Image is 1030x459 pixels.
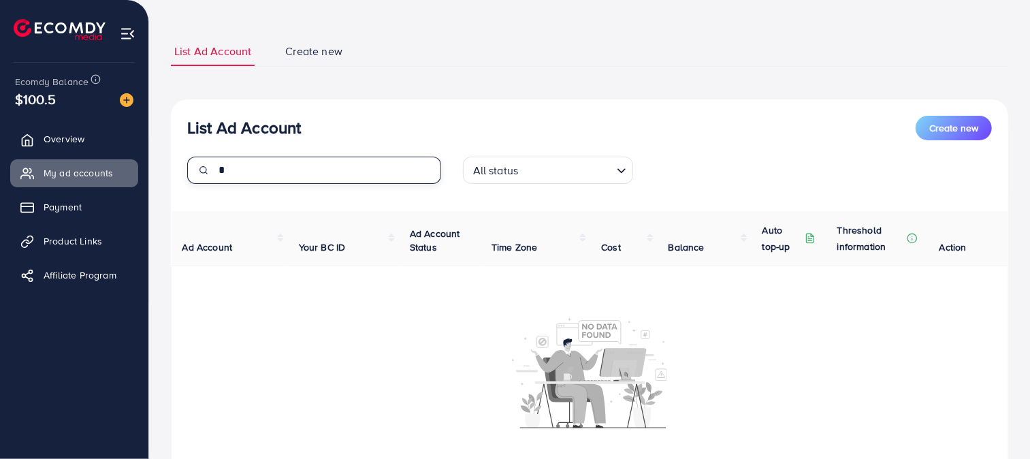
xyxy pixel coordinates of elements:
img: logo [14,19,106,40]
span: Cost [601,240,621,254]
a: Overview [10,125,138,153]
span: List Ad Account [174,44,251,59]
span: Action [939,240,967,254]
span: Ad Account Status [410,227,460,254]
a: My ad accounts [10,159,138,187]
span: Payment [44,200,82,214]
span: All status [470,161,521,180]
h3: List Ad Account [187,118,301,138]
span: Product Links [44,234,102,248]
a: Product Links [10,227,138,255]
button: Create new [916,116,992,140]
span: Time Zone [492,240,537,254]
span: Ecomdy Balance [15,75,88,89]
img: image [120,93,133,107]
span: Balance [669,240,705,254]
span: Overview [44,132,84,146]
span: $100.5 [15,89,56,109]
img: No account [512,317,667,428]
input: Search for option [522,158,611,180]
iframe: Chat [972,398,1020,449]
span: Affiliate Program [44,268,116,282]
img: menu [120,26,135,42]
a: Payment [10,193,138,221]
div: Search for option [463,157,633,184]
a: Affiliate Program [10,262,138,289]
span: Ad Account [182,240,233,254]
p: Threshold information [837,222,904,255]
span: Create new [285,44,342,59]
span: My ad accounts [44,166,113,180]
span: Your BC ID [299,240,346,254]
p: Auto top-up [762,222,802,255]
span: Create new [929,121,978,135]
